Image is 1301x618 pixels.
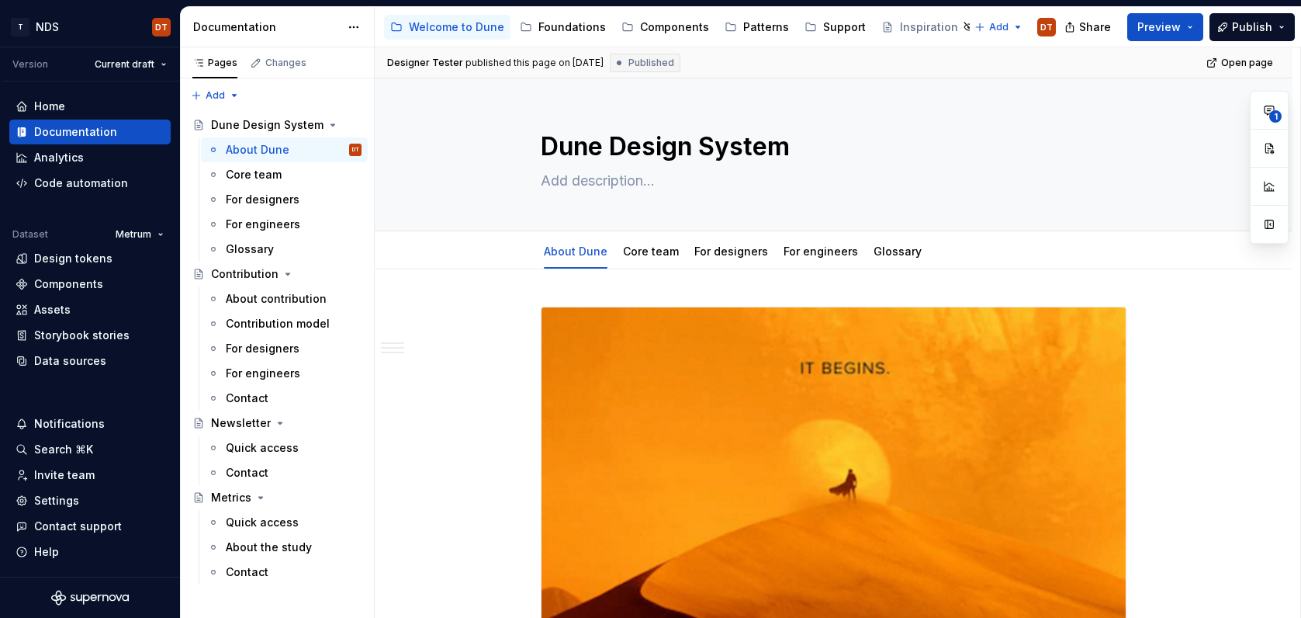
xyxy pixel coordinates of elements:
div: DT [352,142,359,158]
div: Assets [34,302,71,318]
div: For engineers [226,217,300,232]
div: Contact [226,465,268,481]
span: Current draft [95,58,154,71]
div: Support [823,19,866,35]
button: Search ⌘K [9,437,171,462]
span: Share [1079,19,1111,35]
div: DT [1040,21,1053,33]
a: Glossary [201,237,368,262]
a: For engineers [201,212,368,237]
span: Add [989,21,1009,33]
div: Metrics [211,490,251,505]
textarea: Dune Design System [538,128,1124,165]
a: For designers [201,187,368,212]
span: Designer Tester [387,57,463,69]
a: Dune Design System [186,113,368,137]
a: Patterns [718,15,795,40]
div: Core team [617,234,685,267]
div: About Dune [538,234,614,267]
div: DT [155,21,168,33]
a: Contact [201,560,368,585]
div: For designers [226,192,299,207]
a: Components [615,15,715,40]
button: Share [1057,13,1121,41]
div: For engineers [777,234,864,267]
div: Dune Design System [211,117,324,133]
a: For engineers [784,245,858,258]
div: For designers [688,234,774,267]
a: Inspiration [875,15,981,40]
div: Pages [192,57,237,69]
div: T [11,18,29,36]
a: Open page [1202,52,1280,74]
a: Assets [9,297,171,322]
div: Storybook stories [34,328,130,343]
a: Core team [201,162,368,187]
button: Add [970,16,1028,38]
div: Contact [226,564,268,580]
div: Documentation [193,19,340,35]
button: TNDSDT [3,10,177,43]
div: Contact [226,391,268,406]
div: Welcome to Dune [409,19,504,35]
a: Quick access [201,436,368,460]
div: For designers [226,341,299,356]
div: NDS [36,19,59,35]
div: Changes [265,57,306,69]
a: Contribution [186,262,368,286]
button: Metrum [109,224,171,245]
a: Contribution model [201,311,368,336]
div: Data sources [34,353,106,369]
div: Version [12,58,48,71]
div: Notifications [34,416,105,432]
a: About the study [201,535,368,560]
a: Newsletter [186,411,368,436]
a: Code automation [9,171,171,196]
div: Help [34,544,59,560]
button: Add [186,85,244,106]
span: Metrum [116,228,151,241]
a: For engineers [201,361,368,386]
span: Add [206,89,225,102]
div: Components [34,276,103,292]
a: Data sources [9,349,171,373]
button: Current draft [88,54,174,75]
svg: Supernova Logo [51,590,129,606]
a: Welcome to Dune [384,15,510,40]
a: Components [9,272,171,297]
div: About Dune [226,142,289,158]
a: Design tokens [9,246,171,271]
span: Published [628,57,674,69]
a: Core team [623,245,679,258]
div: Design tokens [34,251,112,266]
div: Search ⌘K [34,442,93,457]
a: Foundations [514,15,612,40]
a: Support [798,15,872,40]
a: Contact [201,386,368,411]
div: Glossary [867,234,928,267]
div: Glossary [226,241,274,257]
span: Open page [1221,57,1273,69]
a: Analytics [9,145,171,170]
a: About DuneDT [201,137,368,162]
a: Glossary [874,245,922,258]
a: Documentation [9,120,171,144]
div: Analytics [34,150,84,165]
span: Preview [1137,19,1181,35]
div: Components [640,19,709,35]
button: Contact support [9,514,171,539]
div: About contribution [226,291,327,307]
a: For designers [694,245,768,258]
a: Contact [201,460,368,485]
div: Settings [34,493,79,509]
a: Storybook stories [9,323,171,348]
a: Home [9,94,171,119]
div: For engineers [226,366,300,381]
button: Publish [1209,13,1295,41]
div: Inspiration [900,19,958,35]
div: Quick access [226,440,299,456]
a: Quick access [201,510,368,535]
div: Invite team [34,467,95,483]
div: Contribution model [226,316,330,332]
